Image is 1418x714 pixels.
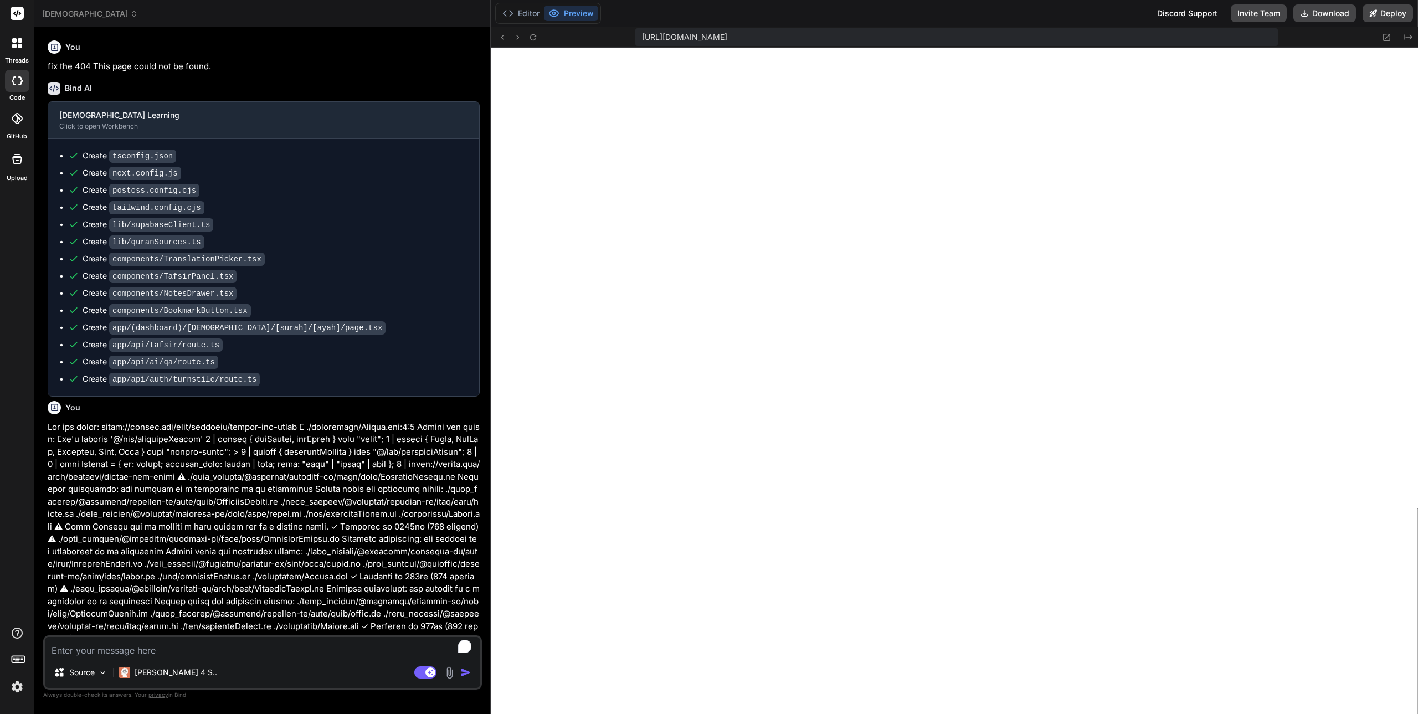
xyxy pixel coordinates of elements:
[83,253,265,265] div: Create
[83,167,181,179] div: Create
[7,173,28,183] label: Upload
[43,690,482,700] p: Always double-check its answers. Your in Bind
[98,668,107,677] img: Pick Models
[9,93,25,102] label: code
[42,8,138,19] span: [DEMOGRAPHIC_DATA]
[59,110,450,121] div: [DEMOGRAPHIC_DATA] Learning
[83,305,251,316] div: Create
[83,356,218,368] div: Create
[48,102,461,138] button: [DEMOGRAPHIC_DATA] LearningClick to open Workbench
[83,236,204,248] div: Create
[83,270,237,282] div: Create
[109,253,265,266] code: components/TranslationPicker.tsx
[5,56,29,65] label: threads
[83,373,260,385] div: Create
[135,667,217,678] p: [PERSON_NAME] 4 S..
[83,184,199,196] div: Create
[83,150,176,162] div: Create
[83,322,386,333] div: Create
[443,666,456,679] img: attachment
[8,677,27,696] img: settings
[109,218,213,232] code: lib/supabaseClient.ts
[59,122,450,131] div: Click to open Workbench
[65,402,80,413] h6: You
[7,132,27,141] label: GitHub
[109,287,237,300] code: components/NotesDrawer.tsx
[1363,4,1413,22] button: Deploy
[544,6,598,21] button: Preview
[69,667,95,678] p: Source
[1293,4,1356,22] button: Download
[642,32,727,43] span: [URL][DOMAIN_NAME]
[109,338,223,352] code: app/api/tafsir/route.ts
[109,150,176,163] code: tsconfig.json
[1150,4,1224,22] div: Discord Support
[109,373,260,386] code: app/api/auth/turnstile/route.ts
[109,304,251,317] code: components/BookmarkButton.tsx
[109,184,199,197] code: postcss.config.cjs
[83,287,237,299] div: Create
[83,219,213,230] div: Create
[65,83,92,94] h6: Bind AI
[109,321,386,335] code: app/(dashboard)/[DEMOGRAPHIC_DATA]/[surah]/[ayah]/page.tsx
[491,48,1418,714] iframe: Preview
[109,356,218,369] code: app/api/ai/qa/route.ts
[83,339,223,351] div: Create
[1231,4,1287,22] button: Invite Team
[498,6,544,21] button: Editor
[460,667,471,678] img: icon
[109,270,237,283] code: components/TafsirPanel.tsx
[109,201,204,214] code: tailwind.config.cjs
[45,637,480,657] textarea: To enrich screen reader interactions, please activate Accessibility in Grammarly extension settings
[48,60,480,73] p: fix the 404 This page could not be found.
[119,667,130,678] img: Claude 4 Sonnet
[65,42,80,53] h6: You
[148,691,168,698] span: privacy
[109,167,181,180] code: next.config.js
[109,235,204,249] code: lib/quranSources.ts
[83,202,204,213] div: Create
